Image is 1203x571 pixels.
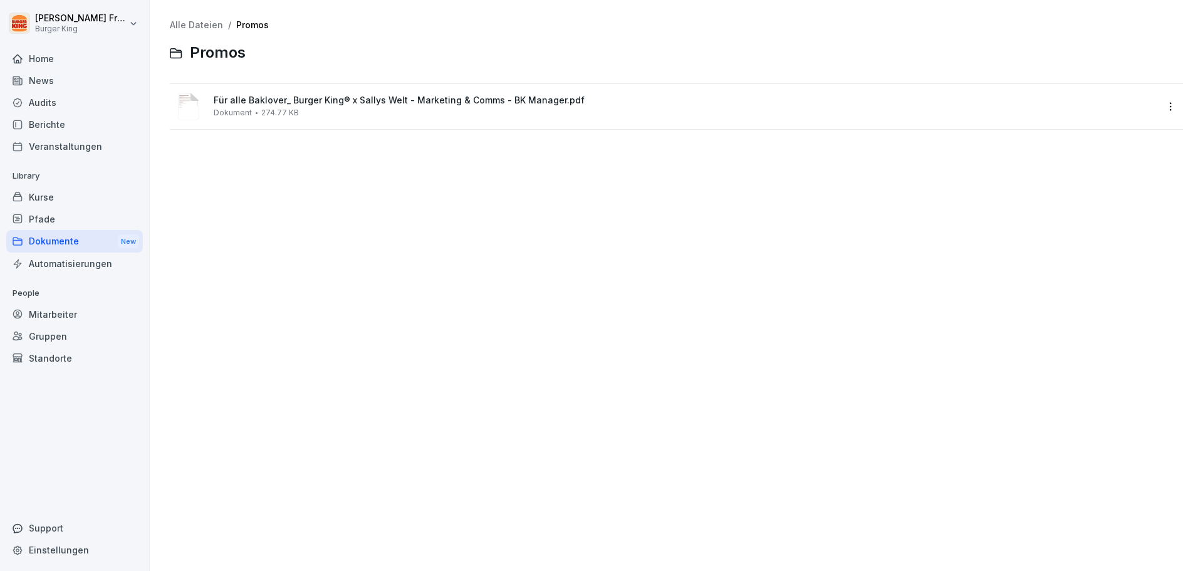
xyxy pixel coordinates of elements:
[6,208,143,230] a: Pfade
[228,20,231,31] span: /
[6,48,143,70] a: Home
[6,186,143,208] a: Kurse
[118,234,139,249] div: New
[6,283,143,303] p: People
[35,13,127,24] p: [PERSON_NAME] Freier
[236,19,269,30] a: Promos
[6,347,143,369] a: Standorte
[6,230,143,253] a: DokumenteNew
[6,253,143,275] a: Automatisierungen
[170,19,223,30] a: Alle Dateien
[6,135,143,157] a: Veranstaltungen
[6,70,143,92] a: News
[190,44,246,62] span: Promos
[214,95,1157,106] span: Für alle Baklover_ Burger King® x Sallys Welt - Marketing & Comms - BK Manager.pdf
[6,539,143,561] a: Einstellungen
[6,113,143,135] a: Berichte
[6,92,143,113] a: Audits
[214,108,252,117] span: Dokument
[261,108,299,117] span: 274.77 KB
[6,517,143,539] div: Support
[6,325,143,347] a: Gruppen
[6,166,143,186] p: Library
[35,24,127,33] p: Burger King
[6,303,143,325] a: Mitarbeiter
[6,230,143,253] div: Dokumente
